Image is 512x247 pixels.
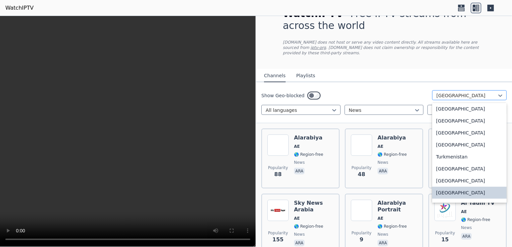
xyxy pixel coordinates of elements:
span: 155 [272,236,283,244]
p: ara [378,168,388,174]
span: 48 [358,170,365,178]
h6: Alarabiya [378,134,407,141]
div: [GEOGRAPHIC_DATA] [432,175,507,187]
h6: Alarabiya Portrait [378,200,417,213]
span: 🌎 Region-free [294,224,323,229]
p: ara [461,233,472,240]
span: 🌎 Region-free [378,152,407,157]
span: AE [294,144,300,149]
img: Alarabiya [351,134,372,156]
span: news [294,232,305,237]
h6: Sky News Arabia [294,200,334,213]
span: 88 [274,170,282,178]
div: [GEOGRAPHIC_DATA] [432,103,507,115]
span: 🌎 Region-free [461,217,490,222]
span: Popularity [352,230,372,236]
div: [GEOGRAPHIC_DATA] [432,115,507,127]
span: 🌎 Region-free [378,224,407,229]
img: Alarabiya Portrait [351,200,372,221]
p: ara [378,240,388,246]
span: news [294,160,305,165]
p: ara [294,240,305,246]
span: 🌎 Region-free [294,152,323,157]
span: 15 [441,236,449,244]
img: Sky News Arabia [267,200,289,221]
h1: - Free IPTV streams from across the world [283,8,485,32]
span: Popularity [268,165,288,170]
span: Popularity [352,165,372,170]
img: Al Yaum TV [434,200,456,221]
p: [DOMAIN_NAME] does not host or serve any video content directly. All streams available here are s... [283,40,485,56]
p: ara [294,168,305,174]
div: [GEOGRAPHIC_DATA] [432,199,507,211]
img: Alarabiya [267,134,289,156]
span: 9 [360,236,363,244]
h6: Alarabiya [294,134,323,141]
div: [GEOGRAPHIC_DATA] [432,163,507,175]
label: Show Geo-blocked [261,92,305,99]
button: Playlists [296,70,315,82]
a: iptv-org [311,45,326,50]
div: Turkmenistan [432,151,507,163]
button: Channels [264,70,286,82]
span: AE [294,216,300,221]
span: AE [461,209,467,214]
span: news [378,232,388,237]
div: [GEOGRAPHIC_DATA] [432,139,507,151]
span: news [461,225,472,230]
span: Popularity [268,230,288,236]
h6: Al Yaum TV [461,200,495,206]
div: [GEOGRAPHIC_DATA] [432,187,507,199]
div: [GEOGRAPHIC_DATA] [432,127,507,139]
span: AE [378,144,383,149]
span: Popularity [435,230,455,236]
a: WatchIPTV [5,4,34,12]
span: news [378,160,388,165]
span: AE [378,216,383,221]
